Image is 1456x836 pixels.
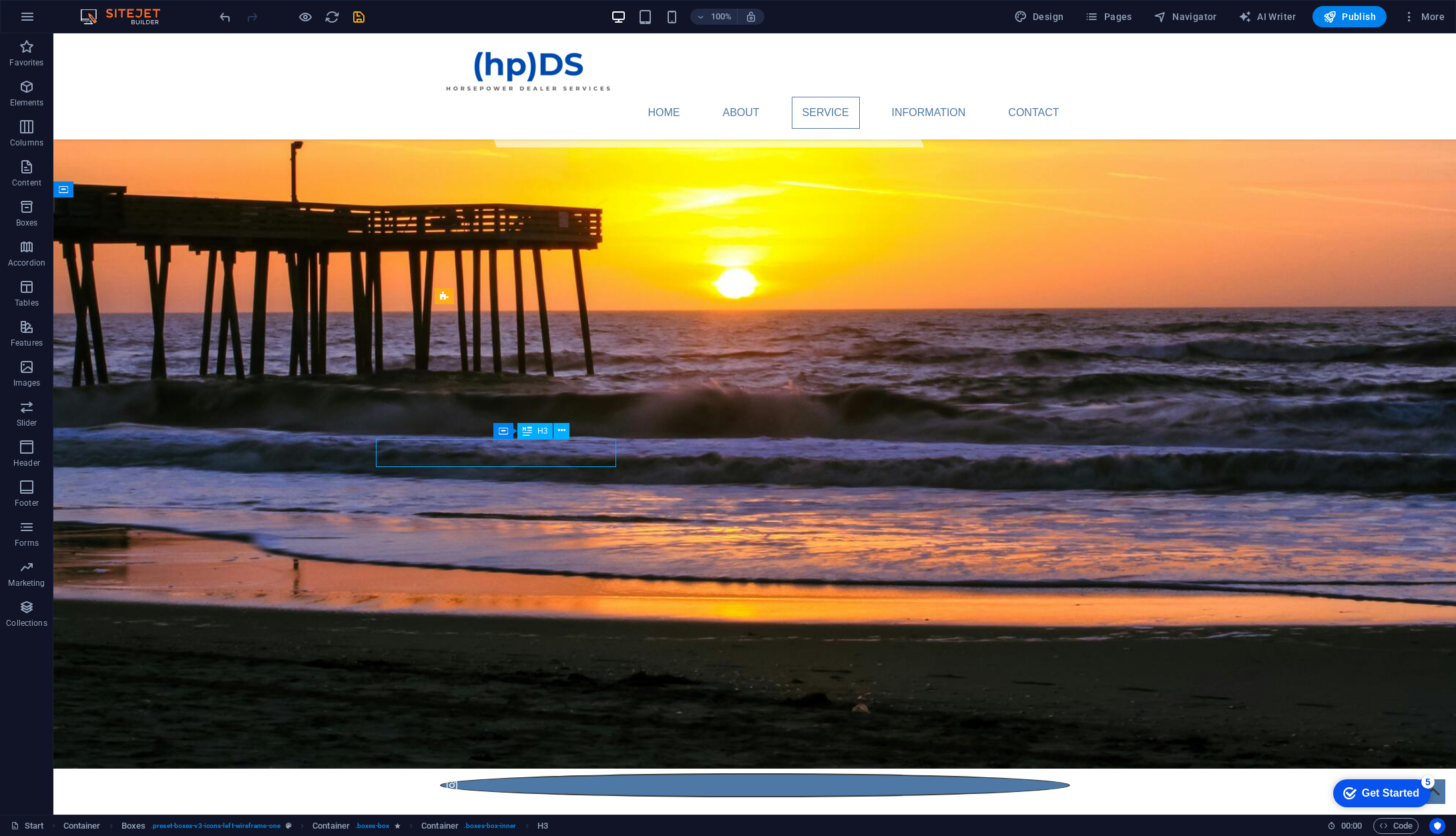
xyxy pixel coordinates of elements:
button: save [350,9,367,25]
span: Click to select. Double-click to edit [537,818,548,834]
span: : [1351,821,1353,831]
span: Navigator [1154,10,1217,23]
button: Pages [1079,6,1137,27]
p: Elements [10,97,44,108]
button: Navigator [1148,6,1222,27]
i: This element is a customizable preset [286,822,292,829]
p: Images [13,378,41,388]
p: Slider [17,418,37,428]
div: Get Started [39,15,97,27]
span: Click to select. Double-click to edit [312,818,350,834]
span: More [1403,10,1445,23]
span: Click to select. Double-click to edit [63,818,101,834]
p: Accordion [8,258,45,268]
p: Content [12,177,41,188]
button: More [1397,6,1450,27]
span: Pages [1085,10,1132,23]
div: 5 [99,3,112,16]
p: Header [13,458,40,468]
button: reload [324,9,340,25]
span: AI Writer [1238,10,1296,23]
button: Click here to leave preview mode and continue editing [297,9,313,25]
button: 100% [690,9,738,25]
p: Collections [6,618,47,629]
i: On resize automatically adjust zoom level to fit chosen device. [745,11,757,23]
p: Features [11,338,43,348]
p: Footer [15,498,39,508]
p: Marketing [8,578,45,588]
span: 00 00 [1341,818,1362,834]
span: Code [1379,818,1413,834]
span: . preset-boxes-v3-icons-left-wireframe-one [151,818,280,834]
span: . boxes-box [355,818,389,834]
nav: breadcrumb [63,818,548,834]
span: Click to select. Double-click to edit [122,818,146,834]
span: Publish [1323,10,1376,23]
i: Save (Ctrl+S) [351,9,367,25]
span: Click to select. Double-click to edit [421,818,459,834]
button: Design [1009,6,1069,27]
span: H3 [537,427,547,435]
span: Design [1014,10,1064,23]
button: Code [1373,818,1419,834]
h6: 100% [710,9,732,25]
i: Element contains an animation [395,822,401,829]
button: Publish [1312,6,1387,27]
p: Tables [15,298,39,308]
a: Click to cancel selection. Double-click to open Pages [11,818,44,834]
p: Forms [15,538,39,548]
p: Columns [10,137,43,148]
button: AI Writer [1233,6,1302,27]
button: undo [217,9,233,25]
img: Editor Logo [77,9,177,25]
p: Favorites [9,57,43,68]
p: Boxes [16,218,38,228]
div: Get Started 5 items remaining, 0% complete [11,7,108,35]
i: Undo: Change text (Ctrl+Z) [218,9,233,25]
span: . boxes-box-inner [464,818,517,834]
button: Usercentrics [1429,818,1445,834]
